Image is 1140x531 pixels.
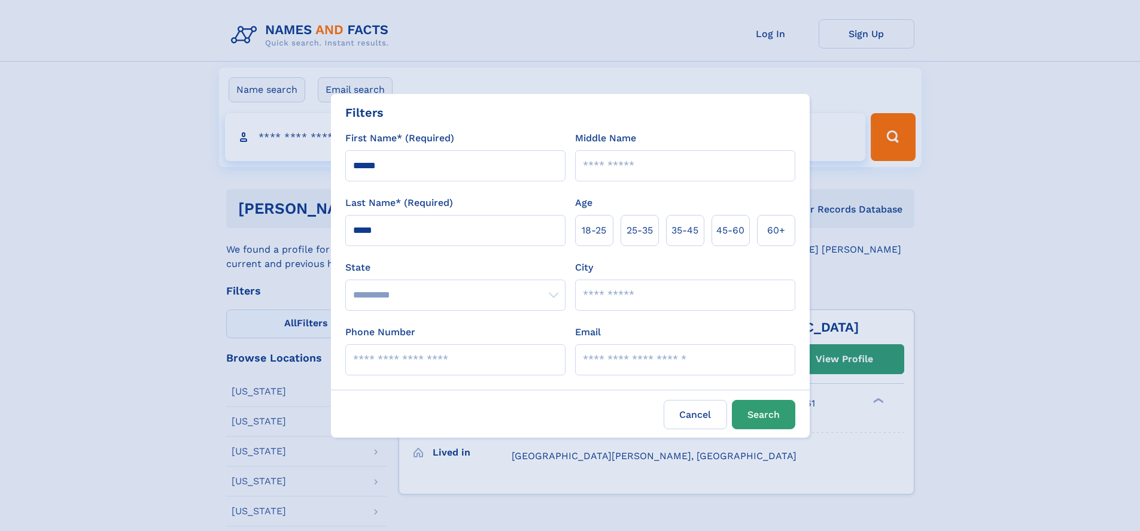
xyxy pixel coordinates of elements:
span: 45‑60 [716,223,744,238]
span: 60+ [767,223,785,238]
label: Phone Number [345,325,415,339]
label: Cancel [664,400,727,429]
label: Middle Name [575,131,636,145]
label: Last Name* (Required) [345,196,453,210]
label: Email [575,325,601,339]
label: Age [575,196,592,210]
label: State [345,260,566,275]
button: Search [732,400,795,429]
label: City [575,260,593,275]
span: 25‑35 [627,223,653,238]
div: Filters [345,104,384,122]
span: 18‑25 [582,223,606,238]
label: First Name* (Required) [345,131,454,145]
span: 35‑45 [671,223,698,238]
